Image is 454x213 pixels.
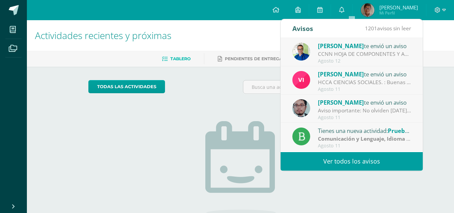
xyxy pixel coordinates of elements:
[318,135,427,142] strong: Comunicación y Lenguaje, Idioma Español
[318,86,411,92] div: Agosto 11
[243,80,392,94] input: Busca una actividad próxima aquí...
[365,25,377,32] span: 1201
[281,152,423,171] a: Ver todos los avisos
[379,4,418,11] span: [PERSON_NAME]
[225,56,282,61] span: Pendientes de entrega
[318,107,411,114] div: Aviso importante: No olviden mañana lo de la rifa y los vauchers de los depositos (dinero no, ese...
[318,78,411,86] div: HCCA CIENCIAS SOCIALES. : Buenas tardes a todos, un gusto saludarles. Por este medio envió la HCC...
[292,71,310,89] img: bd6d0aa147d20350c4821b7c643124fa.png
[218,54,282,64] a: Pendientes de entrega
[318,70,364,78] span: [PERSON_NAME]
[318,99,364,106] span: [PERSON_NAME]
[88,80,165,93] a: todas las Actividades
[292,43,310,61] img: 692ded2a22070436d299c26f70cfa591.png
[318,41,411,50] div: te envió un aviso
[318,50,411,58] div: CCNN HOJA DE COMPONENTES Y ACTIVIADES IV UNIDAD: TEMAS IV UNIDAD - Método científico - La célula ...
[318,143,411,149] div: Agosto 11
[35,29,171,42] span: Actividades recientes y próximas
[170,56,191,61] span: Tablero
[318,70,411,78] div: te envió un aviso
[318,42,364,50] span: [PERSON_NAME]
[365,25,411,32] span: avisos sin leer
[318,135,411,143] div: | Prueba de Logro
[388,127,432,135] span: Prueba de logro
[162,54,191,64] a: Tablero
[379,10,418,16] span: Mi Perfil
[318,115,411,120] div: Agosto 11
[318,126,411,135] div: Tienes una nueva actividad:
[292,19,313,38] div: Avisos
[318,98,411,107] div: te envió un aviso
[292,99,310,117] img: 5fac68162d5e1b6fbd390a6ac50e103d.png
[318,58,411,64] div: Agosto 12
[361,3,374,17] img: 64dcc7b25693806399db2fba3b98ee94.png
